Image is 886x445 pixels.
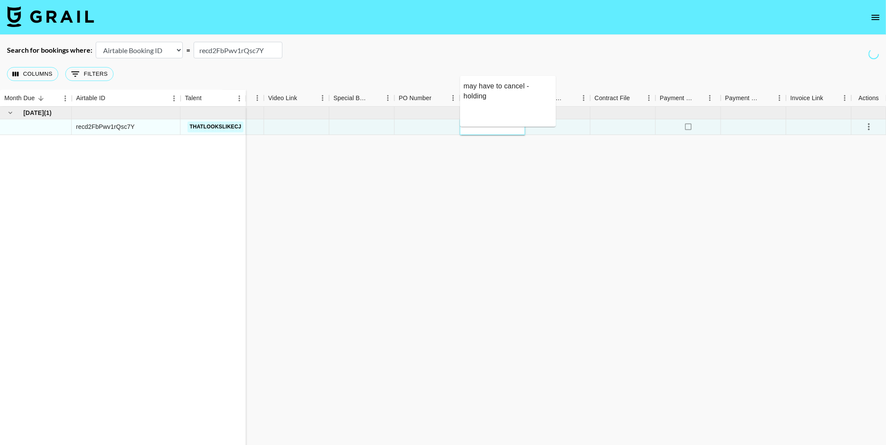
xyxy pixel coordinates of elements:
[198,90,264,107] div: Status
[432,92,444,104] button: Sort
[268,90,297,107] div: Video Link
[703,91,716,105] button: Menu
[823,92,836,104] button: Sort
[725,90,761,107] div: Payment Sent Date
[525,90,590,107] div: Uniport Contact Email
[105,92,117,105] button: Sort
[168,92,181,105] button: Menu
[59,92,72,105] button: Menu
[333,90,369,107] div: Special Booking Type
[565,92,577,104] button: Sort
[630,92,642,104] button: Sort
[577,91,590,105] button: Menu
[394,90,460,107] div: PO Number
[859,90,879,107] div: Actions
[594,90,630,107] div: Contract File
[35,92,47,105] button: Sort
[381,91,394,105] button: Menu
[790,90,823,107] div: Invoice Link
[399,90,431,107] div: PO Number
[185,90,201,107] div: Talent
[72,90,181,107] div: Airtable ID
[7,6,94,27] img: Grail Talent
[44,108,52,117] span: ( 1 )
[233,92,246,105] button: Menu
[868,48,880,61] span: Refreshing campaigns...
[590,90,655,107] div: Contract File
[4,90,35,107] div: Month Due
[786,90,851,107] div: Invoice Link
[181,90,246,107] div: Talent
[446,91,460,105] button: Menu
[76,90,105,107] div: Airtable ID
[655,90,721,107] div: Payment Sent
[188,121,244,132] a: thatlookslikecj
[862,119,876,134] button: select merge strategy
[65,67,114,81] button: Show filters
[463,81,552,121] textarea: may have to cancel - holding
[761,92,773,104] button: Sort
[838,91,851,105] button: Menu
[851,90,886,107] div: Actions
[297,92,309,104] button: Sort
[7,46,92,54] div: Search for bookings where:
[369,92,381,104] button: Sort
[316,91,329,105] button: Menu
[660,90,694,107] div: Payment Sent
[529,90,565,107] div: Uniport Contact Email
[23,108,44,117] span: [DATE]
[76,122,135,131] div: recd2FbPwv1rQsc7Y
[867,9,884,26] button: open drawer
[694,92,706,104] button: Sort
[264,90,329,107] div: Video Link
[201,92,214,105] button: Sort
[721,90,786,107] div: Payment Sent Date
[773,91,786,105] button: Menu
[329,90,394,107] div: Special Booking Type
[642,91,655,105] button: Menu
[251,91,264,105] button: Menu
[4,107,17,119] button: hide children
[7,67,58,81] button: Select columns
[186,46,190,54] div: =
